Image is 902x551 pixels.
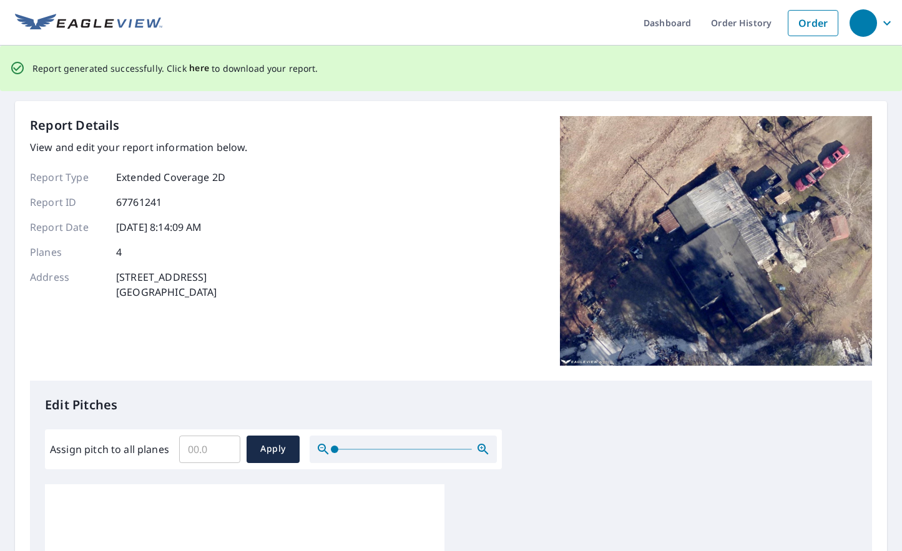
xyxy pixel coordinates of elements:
[189,61,210,76] button: here
[116,220,202,235] p: [DATE] 8:14:09 AM
[247,436,300,463] button: Apply
[116,270,217,300] p: [STREET_ADDRESS] [GEOGRAPHIC_DATA]
[179,432,240,467] input: 00.0
[30,170,105,185] p: Report Type
[560,116,872,366] img: Top image
[30,245,105,260] p: Planes
[116,195,162,210] p: 67761241
[30,270,105,300] p: Address
[116,170,225,185] p: Extended Coverage 2D
[45,396,857,414] p: Edit Pitches
[30,220,105,235] p: Report Date
[257,441,290,457] span: Apply
[30,116,120,135] p: Report Details
[30,140,248,155] p: View and edit your report information below.
[32,61,318,76] p: Report generated successfully. Click to download your report.
[50,442,169,457] label: Assign pitch to all planes
[30,195,105,210] p: Report ID
[116,245,122,260] p: 4
[788,10,838,36] a: Order
[15,14,162,32] img: EV Logo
